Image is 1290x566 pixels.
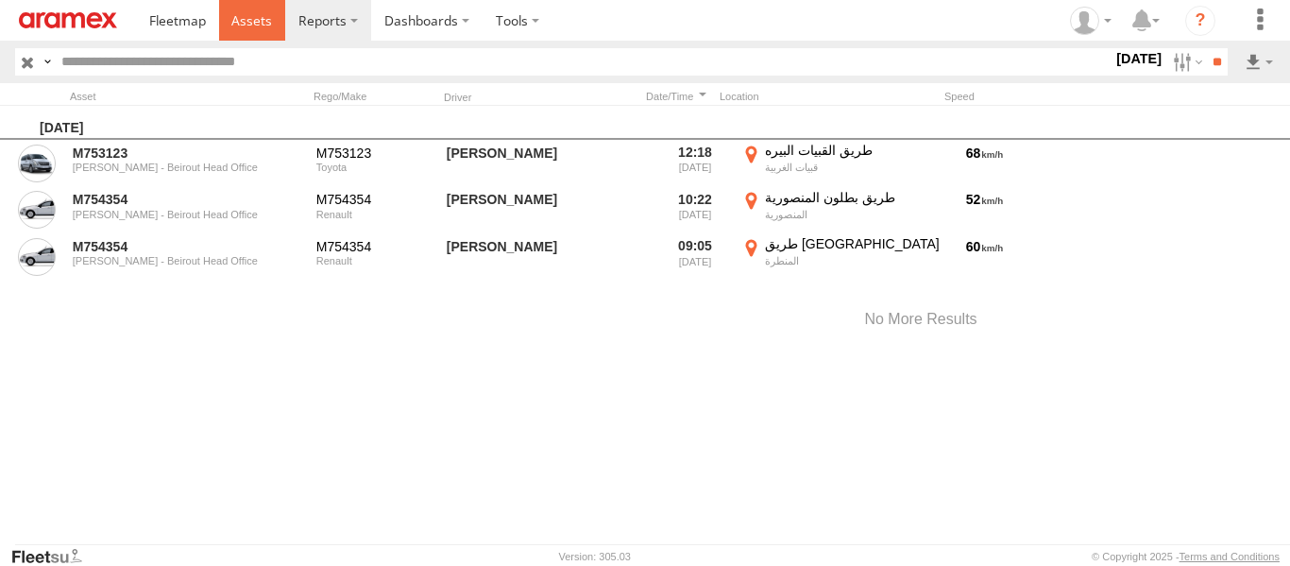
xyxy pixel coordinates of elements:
[765,254,953,267] div: المنطرة
[765,235,953,252] div: طريق [GEOGRAPHIC_DATA]
[765,189,953,206] div: طريق بطلون المنصورية
[40,48,55,76] label: Search Query
[316,145,433,162] div: M753123
[1185,6,1215,36] i: ?
[559,551,631,562] div: Version: 305.03
[70,90,306,103] div: Asset
[1180,551,1280,562] a: Terms and Conditions
[73,191,303,208] a: M754354
[316,162,433,173] div: Toyota
[659,235,731,279] div: 09:05 [DATE]
[73,162,303,173] div: [PERSON_NAME] - Beirout Head Office
[765,142,953,159] div: طريق القبيات البيره
[738,189,956,232] label: Click to View Current Location
[73,238,303,255] a: M754354
[444,94,633,103] div: Driver
[659,142,731,185] div: 12:18 [DATE]
[640,90,712,103] div: Click to Sort
[444,189,652,232] div: Jamal Ghrayze
[738,142,956,185] label: Click to View Current Location
[316,255,433,266] div: Renault
[316,191,433,208] div: M754354
[720,90,937,103] div: Location
[316,209,433,220] div: Renault
[10,547,97,566] a: Visit our Website
[444,235,652,279] div: Jamal Ghrayze
[738,235,956,279] label: Click to View Current Location
[1063,7,1118,35] div: Mazen Siblini
[765,208,953,221] div: المنصورية
[1092,551,1280,562] div: © Copyright 2025 -
[73,255,303,266] div: [PERSON_NAME] - Beirout Head Office
[314,90,436,103] div: Rego/Make
[444,142,652,185] div: Ali Khaddouj
[73,209,303,220] div: [PERSON_NAME] - Beirout Head Office
[73,145,303,162] a: M753123
[1112,48,1165,69] label: [DATE]
[765,161,953,174] div: قبيات الغربية
[1165,48,1206,76] label: Search Filter Options
[1243,48,1275,76] label: Export results as...
[316,238,433,255] div: M754354
[19,12,117,28] img: aramex-logo.svg
[659,189,731,232] div: 10:22 [DATE]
